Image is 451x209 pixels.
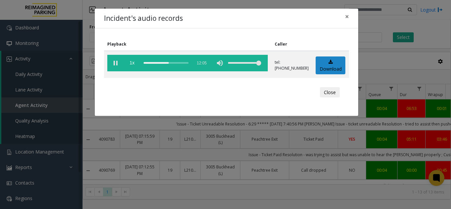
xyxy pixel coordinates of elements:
th: Playback [104,38,271,51]
button: Close [340,9,354,25]
button: Close [320,87,340,98]
th: Caller [271,38,312,51]
p: tel:[PHONE_NUMBER] [275,59,309,71]
h4: Incident's audio records [104,13,183,24]
a: Download [316,56,345,75]
span: playback speed button [124,55,140,71]
span: × [345,12,349,21]
div: scrub bar [144,55,189,71]
div: volume level [228,55,261,71]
